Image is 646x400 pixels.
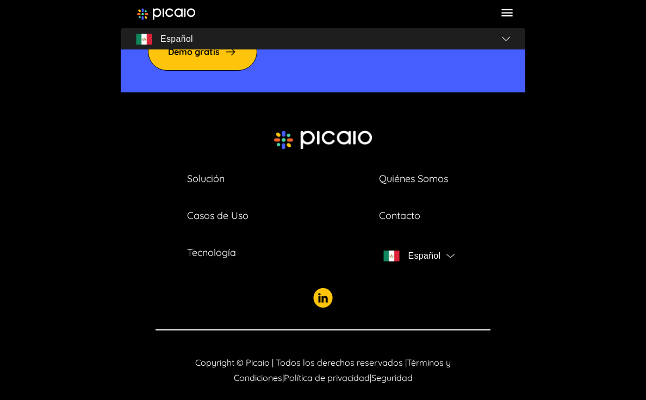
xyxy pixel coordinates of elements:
a: Seguridad [371,372,413,383]
a: Casos de Uso [187,208,249,223]
img: arrow-right [224,45,237,58]
img: picaio-logo [274,130,372,149]
button: flagEspañolflag [121,28,525,50]
a: Contacto [379,208,420,223]
button: flagEspañolflag [379,245,458,267]
img: flag [502,36,510,41]
a: Demo gratis [148,33,257,71]
img: flag [446,254,455,258]
a: Política de privacidad [284,372,370,383]
span: Español [160,32,193,47]
span: | [282,372,284,383]
img: picaio-socal-logo [313,288,333,308]
span: Español [408,248,440,264]
a: Quiénes Somos [379,171,448,186]
img: flag [136,34,152,45]
img: flag [383,251,400,261]
span: | [370,372,371,383]
a: Tecnología [187,245,236,260]
img: image [137,8,195,20]
a: Solución [187,171,225,186]
span: Copyright © Picaio | Todos los derechos reservados | [195,357,407,368]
